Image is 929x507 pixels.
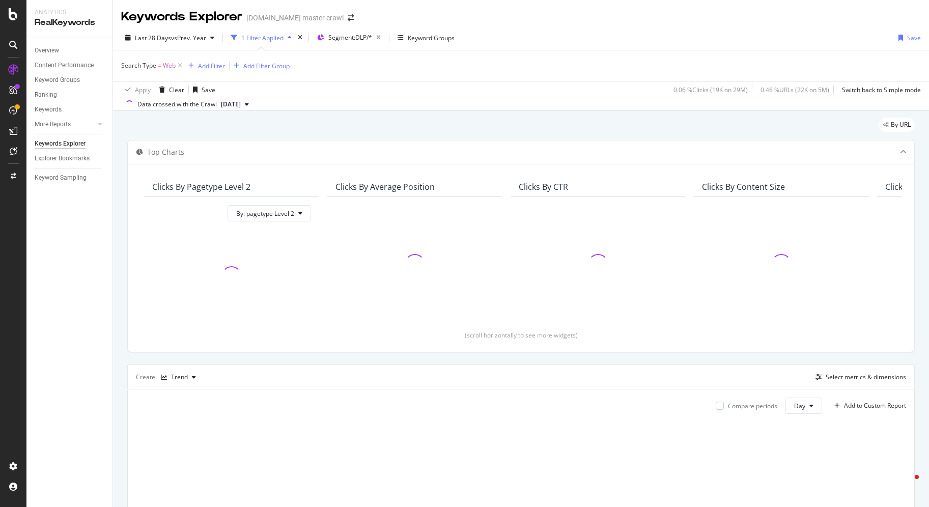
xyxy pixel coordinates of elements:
div: Add to Custom Report [844,403,906,409]
iframe: Intercom live chat [894,472,919,497]
div: RealKeywords [35,17,104,29]
button: Add to Custom Report [830,398,906,414]
span: Segment: DLP/* [328,33,372,42]
div: Ranking [35,90,57,100]
button: Trend [157,369,200,385]
button: Add Filter Group [230,60,290,72]
div: Overview [35,45,59,56]
button: Save [894,30,921,46]
a: Content Performance [35,60,105,71]
div: Clear [169,86,184,94]
div: Save [907,34,921,42]
div: Clicks By Average Position [335,182,435,192]
div: Keyword Sampling [35,173,87,183]
button: 1 Filter Applied [227,30,296,46]
div: Clicks By pagetype Level 2 [152,182,250,192]
a: More Reports [35,119,95,130]
a: Keywords Explorer [35,138,105,149]
span: 2025 Sep. 1st [221,100,241,109]
button: Day [785,398,822,414]
div: Analytics [35,8,104,17]
button: Clear [155,81,184,98]
span: Last 28 Days [135,34,171,42]
div: Apply [135,86,151,94]
div: Data crossed with the Crawl [137,100,217,109]
div: 0.06 % Clicks ( 19K on 29M ) [673,86,748,94]
button: Switch back to Simple mode [838,81,921,98]
div: Content Performance [35,60,94,71]
button: Add Filter [184,60,225,72]
span: By: pagetype Level 2 [236,209,294,218]
div: Save [202,86,215,94]
span: = [158,61,161,70]
div: Explorer Bookmarks [35,153,90,164]
button: Keyword Groups [393,30,459,46]
div: Trend [171,374,188,380]
span: Day [794,402,805,410]
div: [DOMAIN_NAME] master crawl [246,13,344,23]
div: times [296,33,304,43]
div: Clicks By Content Size [702,182,785,192]
div: Add Filter [198,62,225,70]
a: Ranking [35,90,105,100]
div: Add Filter Group [243,62,290,70]
a: Overview [35,45,105,56]
button: Save [189,81,215,98]
div: Keywords Explorer [35,138,86,149]
div: More Reports [35,119,71,130]
div: Keywords Explorer [121,8,242,25]
button: Last 28 DaysvsPrev. Year [121,30,218,46]
div: 1 Filter Applied [241,34,284,42]
button: [DATE] [217,98,253,110]
div: Switch back to Simple mode [842,86,921,94]
a: Keywords [35,104,105,115]
span: Web [163,59,176,73]
button: Apply [121,81,151,98]
button: Select metrics & dimensions [811,371,906,383]
div: 0.46 % URLs ( 22K on 5M ) [761,86,829,94]
a: Keyword Sampling [35,173,105,183]
button: By: pagetype Level 2 [228,205,311,221]
div: Clicks By CTR [519,182,568,192]
div: Top Charts [147,147,184,157]
a: Keyword Groups [35,75,105,86]
span: Search Type [121,61,156,70]
div: Keywords [35,104,62,115]
div: Keyword Groups [408,34,455,42]
div: Create [136,369,200,385]
div: (scroll horizontally to see more widgets) [140,331,902,340]
div: Compare periods [728,402,777,410]
div: Select metrics & dimensions [826,373,906,381]
button: Segment:DLP/* [313,30,385,46]
div: Keyword Groups [35,75,80,86]
div: arrow-right-arrow-left [348,14,354,21]
span: By URL [891,122,911,128]
span: vs Prev. Year [171,34,206,42]
div: legacy label [879,118,915,132]
a: Explorer Bookmarks [35,153,105,164]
